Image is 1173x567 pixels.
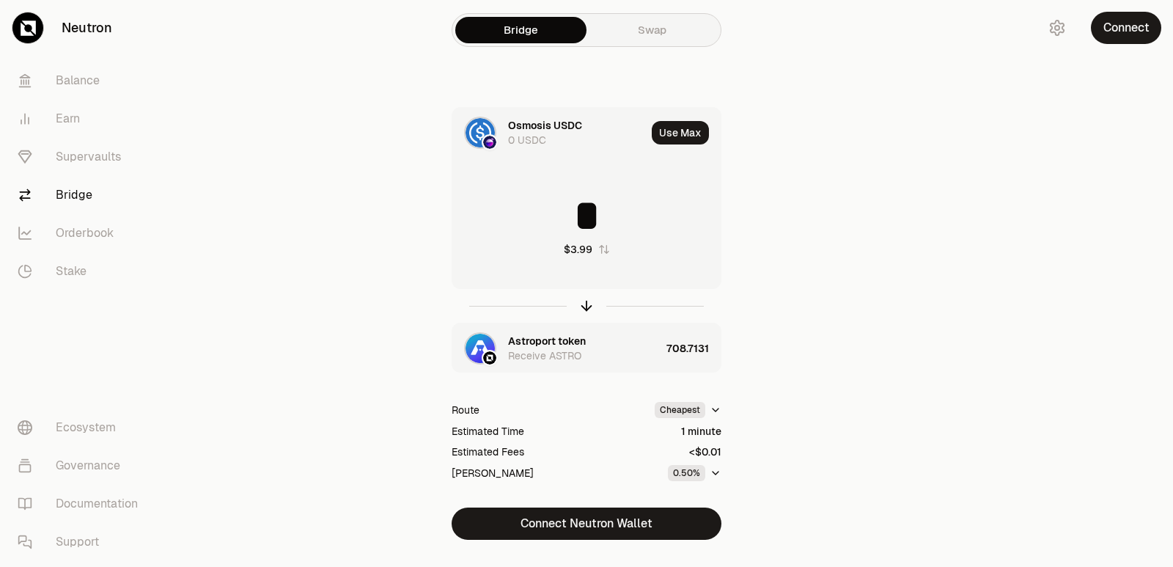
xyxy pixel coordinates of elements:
[668,465,705,481] div: 0.50%
[6,409,158,447] a: Ecosystem
[681,424,721,439] div: 1 minute
[6,176,158,214] a: Bridge
[452,403,479,417] div: Route
[564,242,592,257] div: $3.99
[586,17,718,43] a: Swap
[452,508,721,540] button: Connect Neutron Wallet
[452,445,524,459] div: Estimated Fees
[508,133,546,147] div: 0 USDC
[689,445,721,459] div: <$0.01
[455,17,586,43] a: Bridge
[6,485,158,523] a: Documentation
[452,323,721,373] button: ASTRO LogoNeutron LogoAstroport tokenReceive ASTRO708.7131
[666,323,721,373] div: 708.7131
[6,252,158,290] a: Stake
[6,214,158,252] a: Orderbook
[452,108,646,158] div: USDC LogoOsmosis LogoOsmosis USDC0 USDC
[668,465,721,481] button: 0.50%
[452,323,661,373] div: ASTRO LogoNeutron LogoAstroport tokenReceive ASTRO
[6,138,158,176] a: Supervaults
[6,523,158,561] a: Support
[1091,12,1161,44] button: Connect
[6,100,158,138] a: Earn
[452,466,534,480] div: [PERSON_NAME]
[6,62,158,100] a: Balance
[483,136,496,149] img: Osmosis Logo
[564,242,610,257] button: $3.99
[452,424,524,439] div: Estimated Time
[652,121,709,145] button: Use Max
[466,118,495,147] img: USDC Logo
[6,447,158,485] a: Governance
[508,118,582,133] div: Osmosis USDC
[466,334,495,363] img: ASTRO Logo
[655,402,721,418] button: Cheapest
[508,348,581,363] div: Receive ASTRO
[655,402,705,418] div: Cheapest
[483,351,496,365] img: Neutron Logo
[508,334,586,348] div: Astroport token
